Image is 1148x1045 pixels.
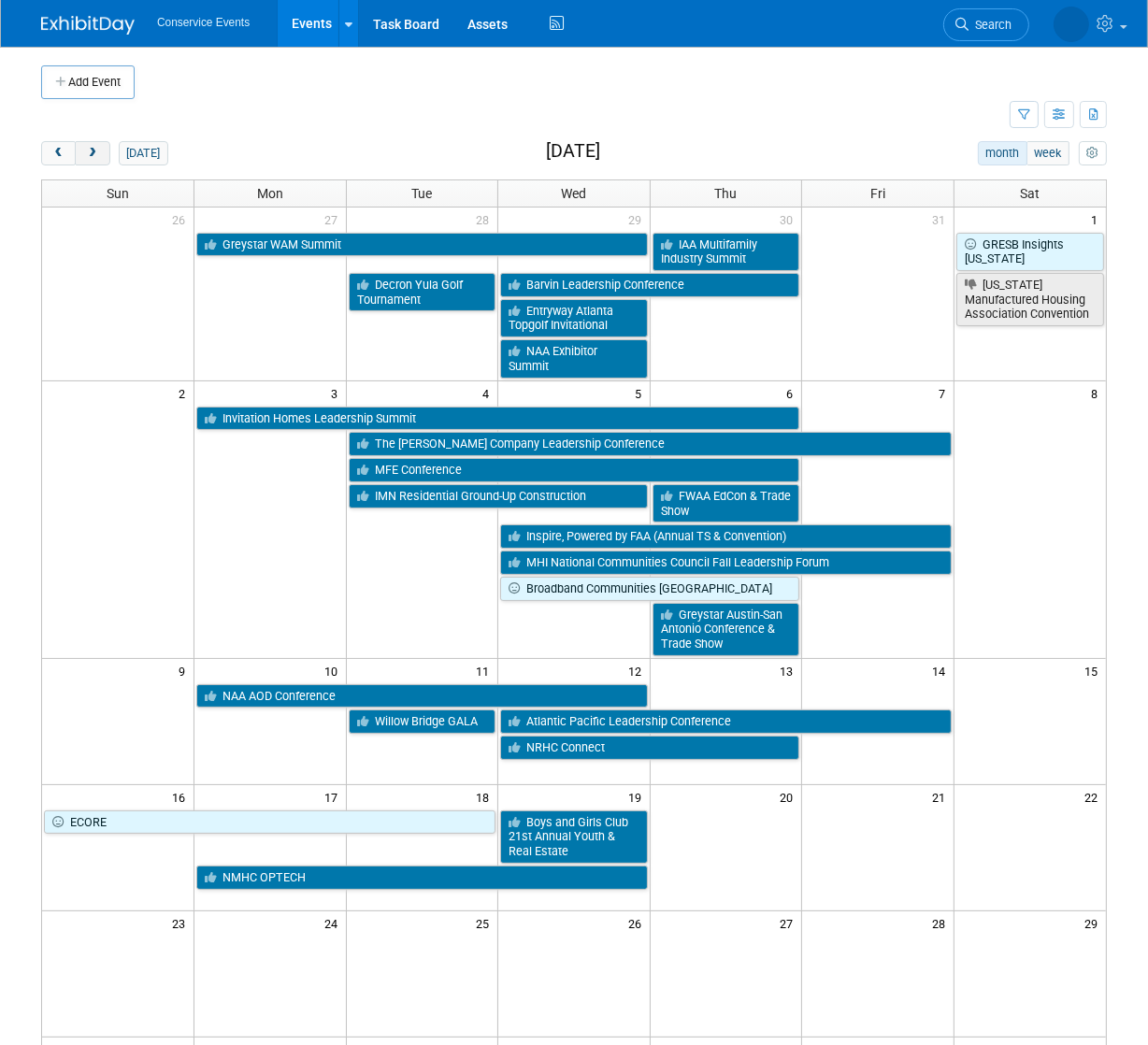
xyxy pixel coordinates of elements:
button: week [1026,141,1069,165]
span: Thu [715,186,738,201]
span: 30 [778,208,801,231]
span: 3 [329,381,346,405]
img: Amiee Griffey [1054,7,1089,42]
a: Search [943,8,1029,41]
span: 28 [930,911,954,935]
a: FWAA EdCon & Trade Show [653,484,800,522]
span: 25 [474,911,497,935]
span: 26 [170,208,194,231]
button: next [75,141,109,165]
span: 31 [930,208,954,231]
span: Sat [1020,186,1040,201]
a: Barvin Leadership Conference [500,273,799,297]
a: NAA Exhibitor Summit [500,339,648,378]
a: ECORE [44,810,495,835]
a: MHI National Communities Council Fall Leadership Forum [500,551,952,575]
span: Fri [870,186,885,201]
span: 5 [633,381,650,405]
a: MFE Conference [349,458,800,482]
a: IAA Multifamily Industry Summit [653,233,800,271]
span: 23 [170,911,194,935]
span: Search [969,18,1012,32]
span: 28 [474,208,497,231]
a: Greystar Austin-San Antonio Conference & Trade Show [653,603,800,656]
a: Entryway Atlanta Topgolf Invitational [500,299,648,337]
span: 1 [1089,208,1106,231]
a: Invitation Homes Leadership Summit [196,407,799,431]
button: prev [41,141,76,165]
span: 4 [481,381,497,405]
a: NAA AOD Conference [196,684,648,709]
span: Sun [107,186,129,201]
span: 11 [474,659,497,682]
span: 26 [626,911,650,935]
span: 2 [177,381,194,405]
span: 7 [937,381,954,405]
a: Inspire, Powered by FAA (Annual TS & Convention) [500,524,952,549]
span: 22 [1083,785,1106,809]
a: IMN Residential Ground-Up Construction [349,484,648,508]
span: 17 [323,785,346,809]
span: 12 [626,659,650,682]
span: 8 [1089,381,1106,405]
span: 18 [474,785,497,809]
a: The [PERSON_NAME] Company Leadership Conference [349,432,952,456]
a: Greystar WAM Summit [196,233,648,257]
a: Boys and Girls Club 21st Annual Youth & Real Estate [500,810,648,864]
span: 29 [626,208,650,231]
a: NMHC OPTECH [196,866,648,890]
a: Atlantic Pacific Leadership Conference [500,709,952,734]
span: 19 [626,785,650,809]
span: 24 [323,911,346,935]
a: GRESB Insights [US_STATE] [956,233,1104,271]
img: ExhibitDay [41,16,135,35]
span: 16 [170,785,194,809]
span: 15 [1083,659,1106,682]
a: NRHC Connect [500,736,799,760]
span: 13 [778,659,801,682]
span: Conservice Events [157,16,250,29]
span: Tue [411,186,432,201]
h2: [DATE] [546,141,600,162]
span: 27 [778,911,801,935]
i: Personalize Calendar [1086,148,1098,160]
button: [DATE] [119,141,168,165]
span: 27 [323,208,346,231]
span: 21 [930,785,954,809]
span: 14 [930,659,954,682]
button: Add Event [41,65,135,99]
span: 9 [177,659,194,682]
a: Broadband Communities [GEOGRAPHIC_DATA] [500,577,799,601]
a: Willow Bridge GALA [349,709,496,734]
a: [US_STATE] Manufactured Housing Association Convention [956,273,1104,326]
span: 29 [1083,911,1106,935]
span: Wed [561,186,586,201]
button: myCustomButton [1079,141,1107,165]
span: 10 [323,659,346,682]
span: 6 [784,381,801,405]
span: 20 [778,785,801,809]
span: Mon [257,186,283,201]
a: Decron Yula Golf Tournament [349,273,496,311]
button: month [978,141,1027,165]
